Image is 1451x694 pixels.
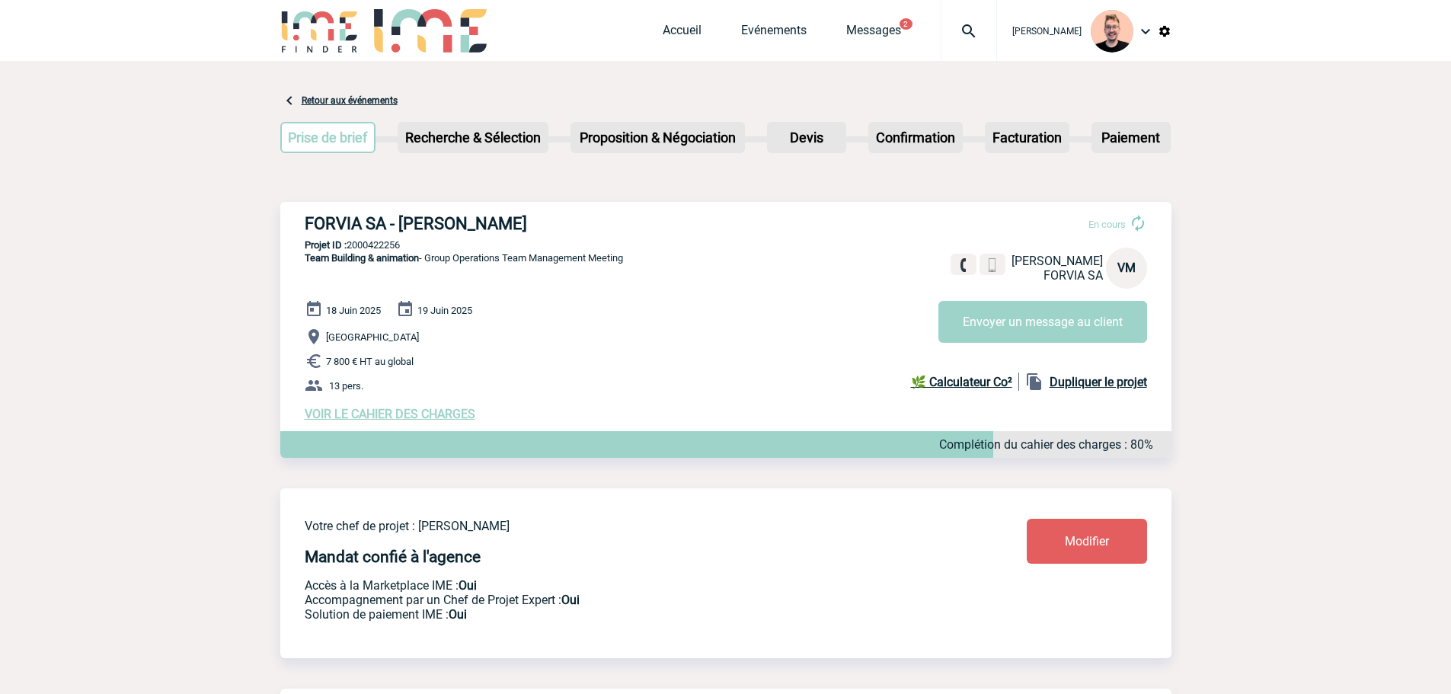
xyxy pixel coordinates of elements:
button: 2 [900,18,912,30]
p: Votre chef de projet : [PERSON_NAME] [305,519,937,533]
span: 7 800 € HT au global [326,356,414,367]
p: 2000422256 [280,239,1171,251]
p: Proposition & Négociation [572,123,743,152]
a: 🌿 Calculateur Co² [911,373,1019,391]
b: Oui [459,578,477,593]
b: Projet ID : [305,239,347,251]
p: Conformité aux process achat client, Prise en charge de la facturation, Mutualisation de plusieur... [305,607,937,622]
a: VOIR LE CAHIER DES CHARGES [305,407,475,421]
img: fixe.png [957,258,970,272]
span: 19 Juin 2025 [417,305,472,316]
span: En cours [1088,219,1126,230]
a: Evénements [741,23,807,44]
span: [PERSON_NAME] [1012,254,1103,268]
p: Recherche & Sélection [399,123,547,152]
p: Confirmation [870,123,961,152]
span: Modifier [1065,534,1109,548]
b: Oui [561,593,580,607]
b: 🌿 Calculateur Co² [911,375,1012,389]
p: Facturation [986,123,1068,152]
h3: FORVIA SA - [PERSON_NAME] [305,214,762,233]
a: Retour aux événements [302,95,398,106]
img: portable.png [986,258,999,272]
p: Accès à la Marketplace IME : [305,578,937,593]
span: VM [1117,261,1136,275]
p: Paiement [1093,123,1169,152]
img: file_copy-black-24dp.png [1025,373,1044,391]
img: IME-Finder [280,9,360,53]
span: FORVIA SA [1044,268,1103,283]
button: Envoyer un message au client [938,301,1147,343]
span: 13 pers. [329,380,363,392]
span: [GEOGRAPHIC_DATA] [326,331,419,343]
span: [PERSON_NAME] [1012,26,1082,37]
h4: Mandat confié à l'agence [305,548,481,566]
p: Prise de brief [282,123,375,152]
span: Team Building & animation [305,252,419,264]
b: Dupliquer le projet [1050,375,1147,389]
a: Accueil [663,23,702,44]
span: - Group Operations Team Management Meeting [305,252,623,264]
b: Oui [449,607,467,622]
img: 129741-1.png [1091,10,1133,53]
a: Messages [846,23,901,44]
p: Prestation payante [305,593,937,607]
span: 18 Juin 2025 [326,305,381,316]
p: Devis [769,123,845,152]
